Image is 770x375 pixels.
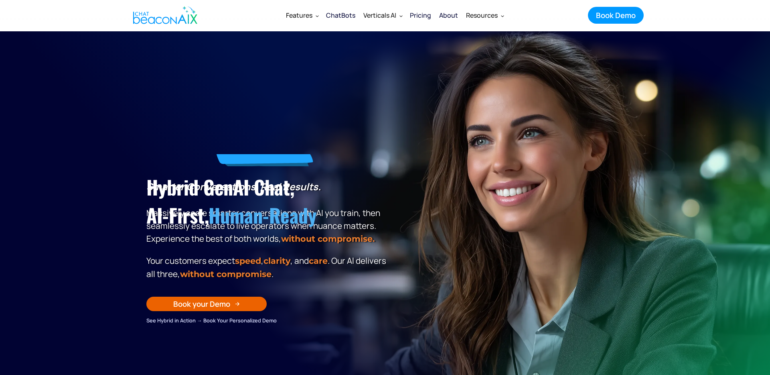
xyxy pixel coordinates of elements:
[406,5,435,26] a: Pricing
[146,254,389,281] p: Your customers expect , , and . Our Al delivers all three, .
[466,10,498,21] div: Resources
[410,10,431,21] div: Pricing
[235,256,261,266] strong: speed
[326,10,355,21] div: ChatBots
[322,5,359,26] a: ChatBots
[286,10,312,21] div: Features
[316,14,319,17] img: Dropdown
[146,316,389,325] div: See Hybrid in Action → Book Your Personalized Demo
[282,6,322,25] div: Features
[173,299,230,309] div: Book your Demo
[146,297,267,311] a: Book your Demo
[439,10,458,21] div: About
[180,269,272,279] span: without compromise
[126,1,202,29] a: home
[209,201,316,229] span: Human-Ready
[235,302,240,306] img: Arrow
[596,10,636,20] div: Book Demo
[501,14,504,17] img: Dropdown
[399,14,403,17] img: Dropdown
[359,6,406,25] div: Verticals AI
[435,5,462,26] a: About
[588,7,644,24] a: Book Demo
[281,234,375,244] strong: without compromise.
[146,173,389,230] h1: Hybrid GenAI Chat, AI-First,
[363,10,396,21] div: Verticals AI
[263,256,290,266] span: clarity
[309,256,328,266] span: care
[462,6,507,25] div: Resources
